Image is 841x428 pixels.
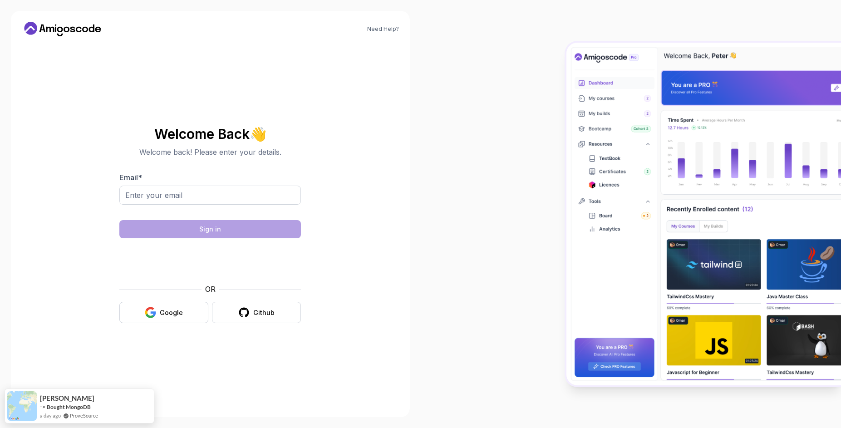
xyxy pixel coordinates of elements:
[566,43,841,385] img: Amigoscode Dashboard
[142,244,279,278] iframe: Widget que contiene una casilla de verificación para el desafío de seguridad de hCaptcha
[40,394,94,402] span: [PERSON_NAME]
[249,126,267,143] span: 👋
[119,186,301,205] input: Enter your email
[119,127,301,141] h2: Welcome Back
[199,225,221,234] div: Sign in
[7,391,37,421] img: provesource social proof notification image
[212,302,301,323] button: Github
[119,302,208,323] button: Google
[119,147,301,157] p: Welcome back! Please enter your details.
[160,308,183,317] div: Google
[40,403,46,410] span: ->
[47,403,91,410] a: Bought MongoDB
[119,173,142,182] label: Email *
[367,25,399,33] a: Need Help?
[253,308,275,317] div: Github
[205,284,216,295] p: OR
[70,412,98,419] a: ProveSource
[40,412,61,419] span: a day ago
[803,392,832,419] iframe: chat widget
[22,22,103,36] a: Home link
[669,227,832,387] iframe: chat widget
[119,220,301,238] button: Sign in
